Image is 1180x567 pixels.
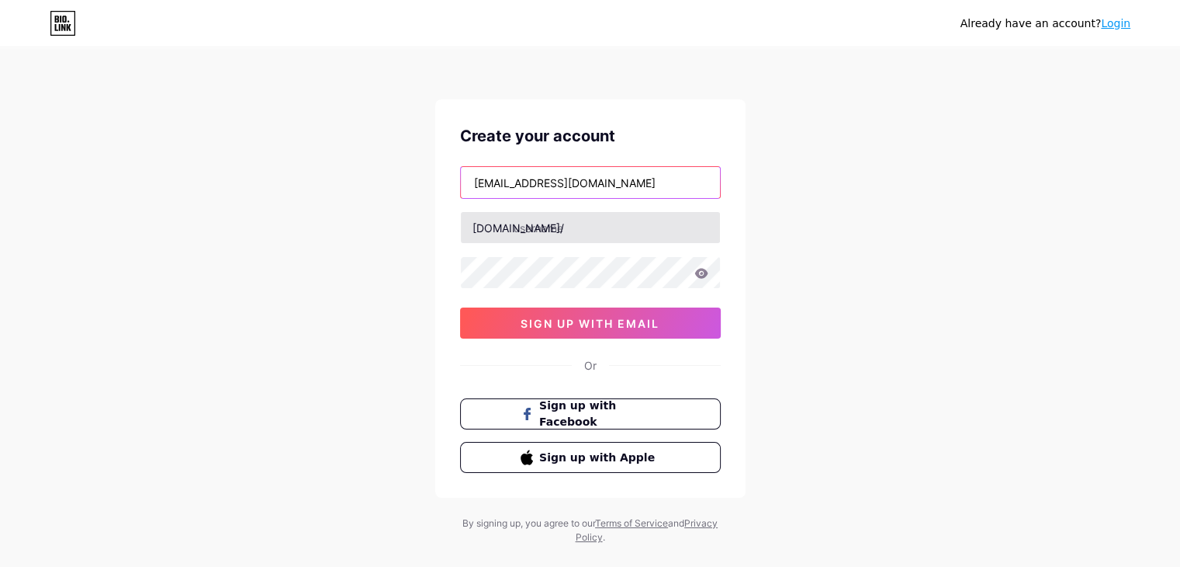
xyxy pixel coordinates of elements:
[460,308,721,339] button: sign up with email
[461,167,720,198] input: Email
[460,442,721,473] button: Sign up with Apple
[1101,17,1130,30] a: Login
[595,517,668,529] a: Terms of Service
[960,16,1130,32] div: Already have an account?
[539,398,659,430] span: Sign up with Facebook
[460,124,721,148] div: Create your account
[472,220,564,236] div: [DOMAIN_NAME]/
[459,517,722,544] div: By signing up, you agree to our and .
[521,317,659,330] span: sign up with email
[539,450,659,466] span: Sign up with Apple
[461,212,720,243] input: username
[584,357,597,374] div: Or
[460,398,721,430] button: Sign up with Facebook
